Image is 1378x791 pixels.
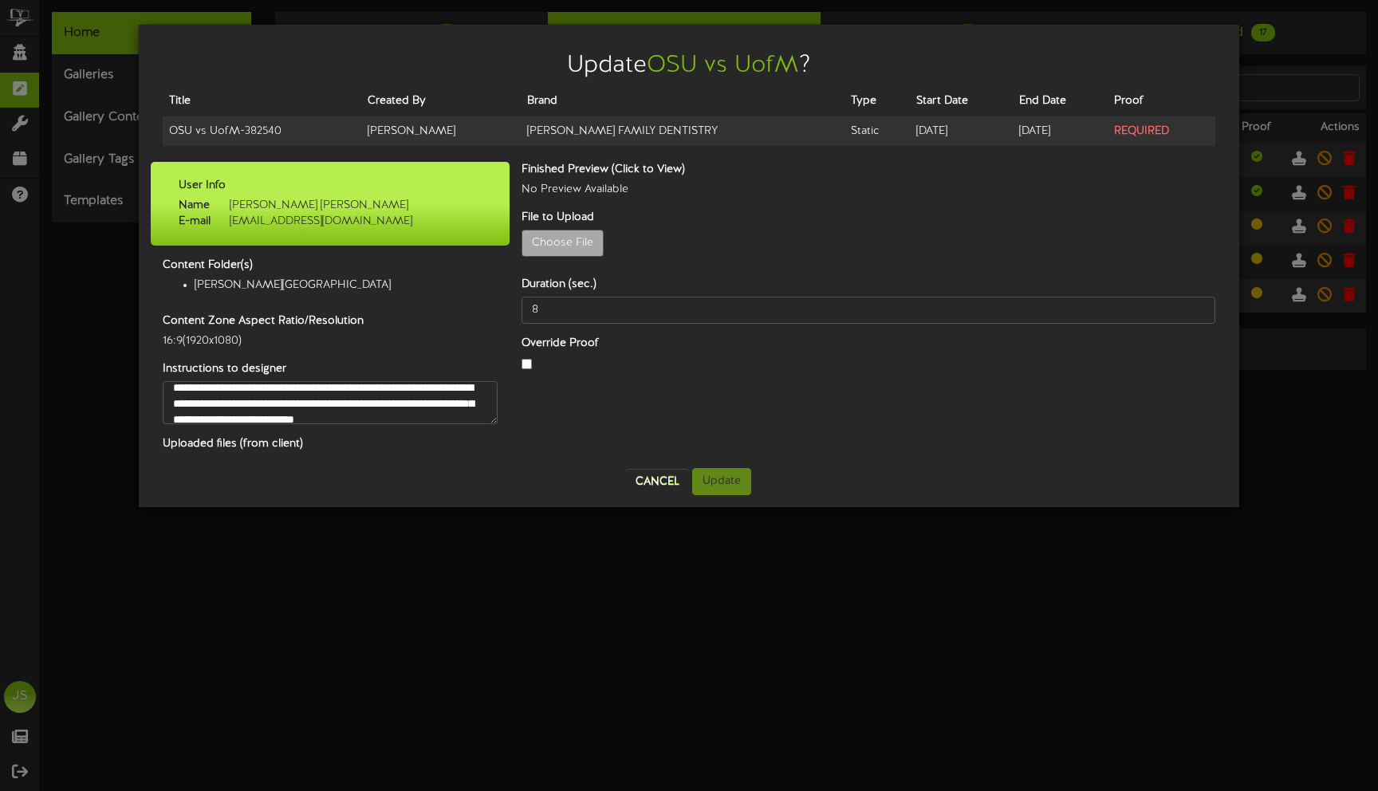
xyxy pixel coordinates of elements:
label: Duration (sec.) [510,277,1227,293]
th: Brand [521,87,844,116]
label: User Info [167,178,494,194]
label: Finished Preview (Click to View) [510,162,1227,178]
td: [PERSON_NAME] [361,116,521,146]
span: [PERSON_NAME] [PERSON_NAME] [210,199,408,211]
th: Proof [1108,87,1215,116]
button: Cancel [626,469,689,494]
td: REQUIRED [1108,116,1215,146]
th: End Date [1013,87,1108,116]
label: Override Proof [510,336,1227,352]
td: [DATE] [910,116,1013,146]
li: [PERSON_NAME][GEOGRAPHIC_DATA] [195,277,498,293]
label: Content Zone Aspect Ratio/Resolution [151,313,510,329]
label: Instructions to designer [151,361,510,377]
label: Content Folder(s) [151,258,510,274]
button: Update [692,468,751,495]
label: Uploaded files (from client) [151,436,510,452]
div: No Preview Available [510,182,1227,198]
td: Static [845,116,911,146]
span: [EMAIL_ADDRESS][DOMAIN_NAME] [211,215,412,227]
th: Title [163,87,361,116]
h2: Update ? [163,53,1215,79]
th: Start Date [910,87,1013,116]
strong: E-mail [179,215,211,227]
td: [DATE] [1013,116,1108,146]
label: File to Upload [510,210,1227,226]
td: [PERSON_NAME] FAMILY DENTISTRY [521,116,844,146]
th: Created By [361,87,521,116]
td: OSU vs UofM - 382540 [163,116,361,146]
th: Type [845,87,911,116]
strong: Name [179,199,210,211]
span: OSU vs UofM [647,53,798,79]
div: 16:9 ( 1920x1080 ) [151,333,510,349]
